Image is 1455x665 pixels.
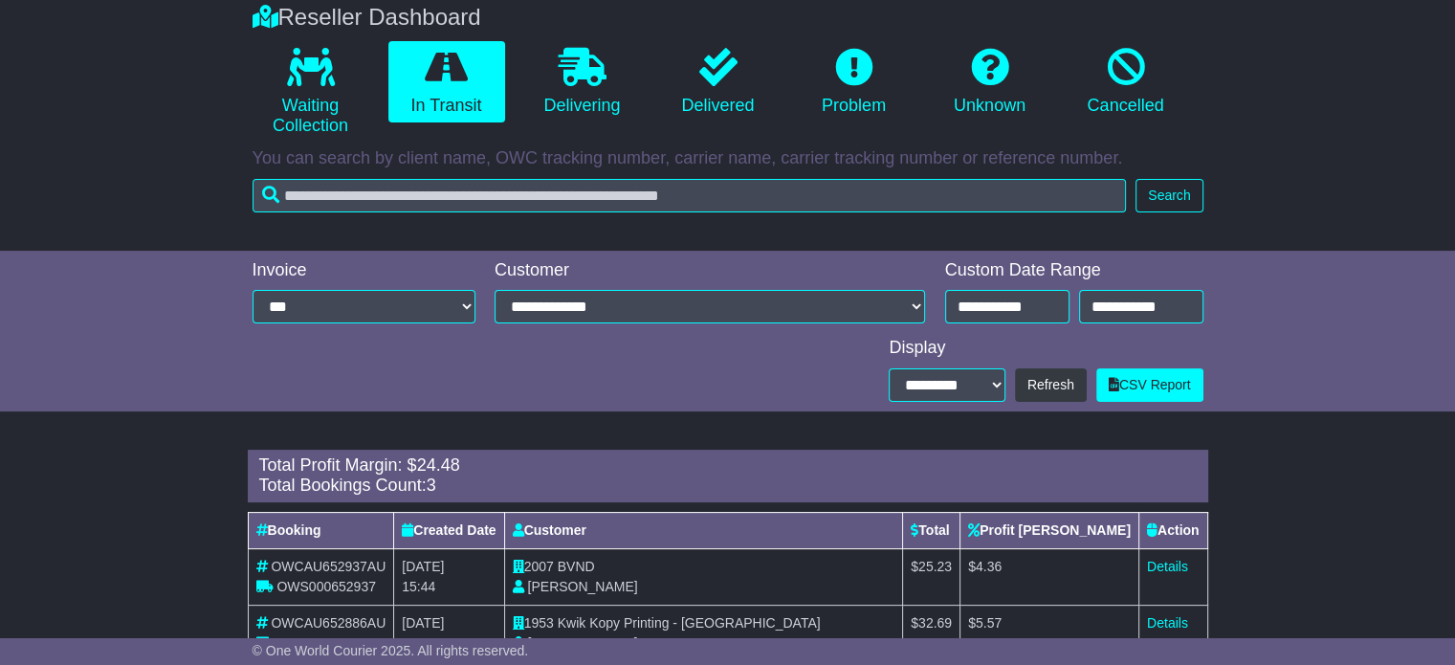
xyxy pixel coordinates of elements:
p: You can search by client name, OWC tracking number, carrier name, carrier tracking number or refe... [253,148,1203,169]
span: 3 [427,476,436,495]
span: Kwik Kopy Printing - [GEOGRAPHIC_DATA] [558,615,821,631]
span: [DATE] [402,559,444,574]
div: Total Bookings Count: [259,476,1197,497]
span: 24.48 [417,455,460,475]
span: OWCAU652886AU [271,615,386,631]
span: [PERSON_NAME] [527,635,637,651]
span: 25.23 [918,559,952,574]
div: Reseller Dashboard [243,4,1213,32]
div: Total Profit Margin: $ [259,455,1197,477]
td: $ [960,605,1139,661]
a: Delivering [524,41,641,123]
span: BVND [558,559,595,574]
span: 2007 [524,559,554,574]
th: Total [903,512,960,548]
button: Refresh [1015,368,1087,402]
a: Unknown [932,41,1048,123]
span: © One World Courier 2025. All rights reserved. [253,643,529,658]
th: Profit [PERSON_NAME] [960,512,1139,548]
span: 32.69 [918,615,952,631]
span: OWCAU652937AU [271,559,386,574]
a: Details [1147,559,1188,574]
a: Cancelled [1068,41,1184,123]
a: In Transit [388,41,505,123]
button: Search [1135,179,1202,212]
a: Waiting Collection [253,41,369,144]
th: Created Date [394,512,504,548]
div: Customer [495,260,926,281]
td: $ [960,548,1139,605]
span: 5.57 [976,615,1002,631]
span: OWS000652886 [276,635,376,651]
td: $ [903,548,960,605]
span: 1953 [524,615,554,631]
td: $ [903,605,960,661]
a: Problem [796,41,913,123]
span: 4.36 [976,559,1002,574]
a: Details [1147,615,1188,631]
span: 15:44 [402,579,435,594]
div: Invoice [253,260,476,281]
a: CSV Report [1096,368,1203,402]
span: OWS000652937 [276,579,376,594]
th: Customer [504,512,903,548]
span: [PERSON_NAME] [527,579,637,594]
div: Display [889,338,1202,359]
div: Custom Date Range [945,260,1203,281]
span: [DATE] [402,615,444,631]
th: Booking [248,512,394,548]
a: Delivered [660,41,777,123]
th: Action [1138,512,1207,548]
span: 14:42 [402,635,435,651]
